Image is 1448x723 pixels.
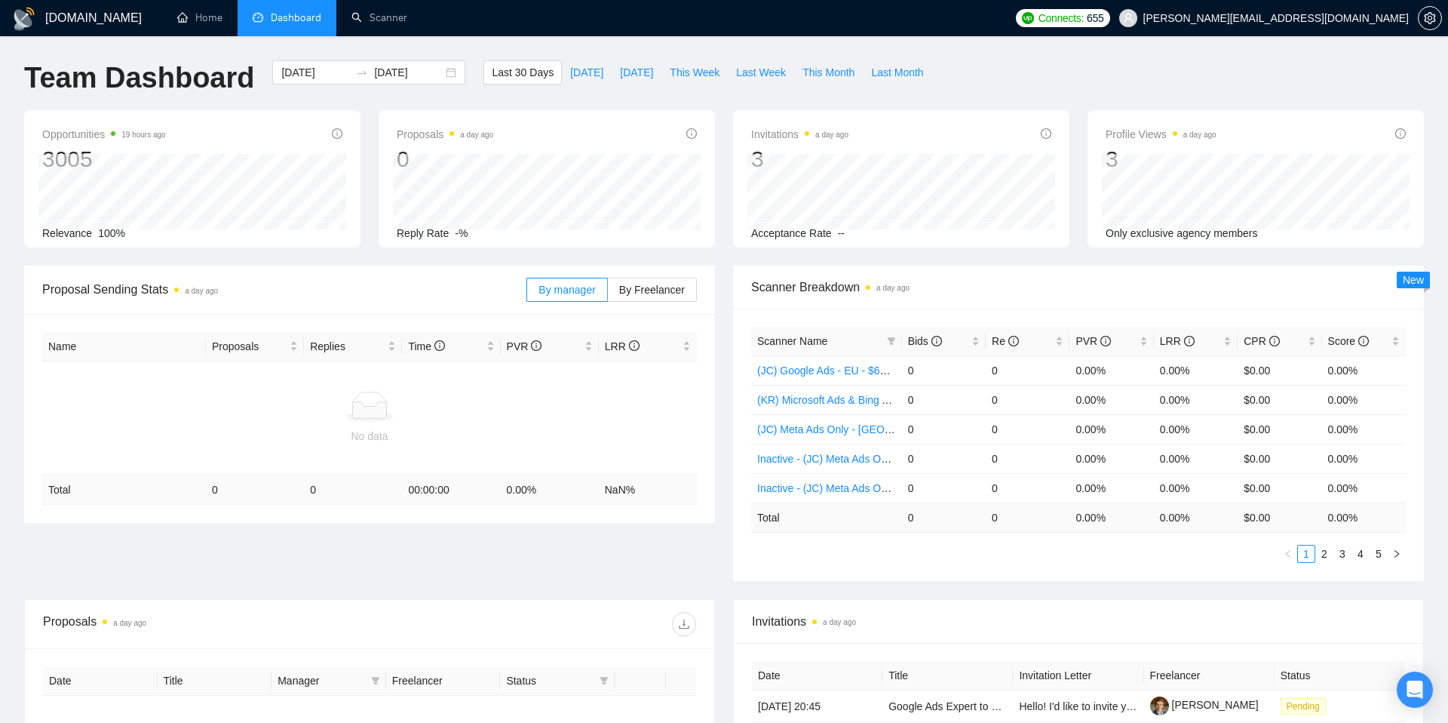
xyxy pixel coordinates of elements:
[871,64,923,81] span: Last Month
[1281,700,1332,712] a: Pending
[1322,503,1406,532] td: 0.00 %
[206,332,304,361] th: Proposals
[48,428,691,445] div: No data
[1022,12,1034,24] img: upwork-logo.png
[501,475,599,505] td: 0.00 %
[1069,473,1153,503] td: 0.00%
[570,64,603,81] span: [DATE]
[1322,355,1406,385] td: 0.00%
[12,7,36,31] img: logo
[1123,13,1134,23] span: user
[185,287,218,295] time: a day ago
[1069,444,1153,473] td: 0.00%
[1238,503,1321,532] td: $ 0.00
[672,612,696,636] button: download
[1150,699,1259,711] a: [PERSON_NAME]
[1238,473,1321,503] td: $0.00
[24,60,254,96] h1: Team Dashboard
[605,340,640,352] span: LRR
[1013,661,1143,691] th: Invitation Letter
[1298,546,1315,562] a: 1
[1322,385,1406,414] td: 0.00%
[823,618,856,626] time: a day ago
[42,125,166,143] span: Opportunities
[1358,336,1369,346] span: info-circle
[43,612,370,636] div: Proposals
[1069,414,1153,444] td: 0.00%
[1087,10,1103,26] span: 655
[562,60,612,85] button: [DATE]
[902,385,986,414] td: 0
[751,125,848,143] span: Invitations
[1154,385,1238,414] td: 0.00%
[1322,473,1406,503] td: 0.00%
[884,330,899,352] span: filter
[902,414,986,444] td: 0
[43,666,158,696] th: Date
[838,227,845,239] span: --
[757,482,1008,494] a: Inactive - (JC) Meta Ads Only - EU - ALL($250FRmin)
[206,475,304,505] td: 0
[434,340,445,351] span: info-circle
[304,475,402,505] td: 0
[986,385,1069,414] td: 0
[1392,549,1401,558] span: right
[1334,546,1351,562] a: 3
[397,125,493,143] span: Proposals
[42,227,92,239] span: Relevance
[1322,444,1406,473] td: 0.00%
[368,669,383,692] span: filter
[460,131,493,139] time: a day ago
[492,64,554,81] span: Last 30 Days
[986,355,1069,385] td: 0
[599,475,697,505] td: NaN %
[42,280,526,299] span: Proposal Sending Stats
[1279,545,1297,563] li: Previous Page
[113,619,146,627] time: a day ago
[619,284,685,296] span: By Freelancer
[882,661,1013,691] th: Title
[455,227,468,239] span: -%
[1106,227,1258,239] span: Only exclusive agency members
[986,414,1069,444] td: 0
[271,666,386,696] th: Manager
[1154,503,1238,532] td: 0.00 %
[1144,661,1275,691] th: Freelancer
[1397,672,1433,708] div: Open Intercom Messenger
[1041,128,1051,139] span: info-circle
[597,669,612,692] span: filter
[1106,125,1216,143] span: Profile Views
[1388,545,1406,563] li: Next Page
[902,473,986,503] td: 0
[673,618,695,630] span: download
[1388,545,1406,563] button: right
[752,612,1405,631] span: Invitations
[278,672,365,689] span: Manager
[1238,355,1321,385] td: $0.00
[1160,335,1195,347] span: LRR
[374,64,443,81] input: End date
[1279,545,1297,563] button: left
[1403,274,1424,286] span: New
[686,128,697,139] span: info-circle
[98,227,125,239] span: 100%
[506,672,594,689] span: Status
[42,475,206,505] td: Total
[397,145,493,174] div: 0
[1154,414,1238,444] td: 0.00%
[986,444,1069,473] td: 0
[1370,546,1387,562] a: 5
[158,666,272,696] th: Title
[863,60,931,85] button: Last Month
[1284,549,1293,558] span: left
[1038,10,1084,26] span: Connects:
[757,394,925,406] a: (KR) Microsoft Ads & Bing Ads Only
[253,12,263,23] span: dashboard
[1238,444,1321,473] td: $0.00
[986,503,1069,532] td: 0
[332,128,342,139] span: info-circle
[757,423,1057,435] a: (JC) Meta Ads Only - [GEOGRAPHIC_DATA] - HR($50 + Unsp.)
[728,60,794,85] button: Last Week
[1316,546,1333,562] a: 2
[751,278,1406,297] span: Scanner Breakdown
